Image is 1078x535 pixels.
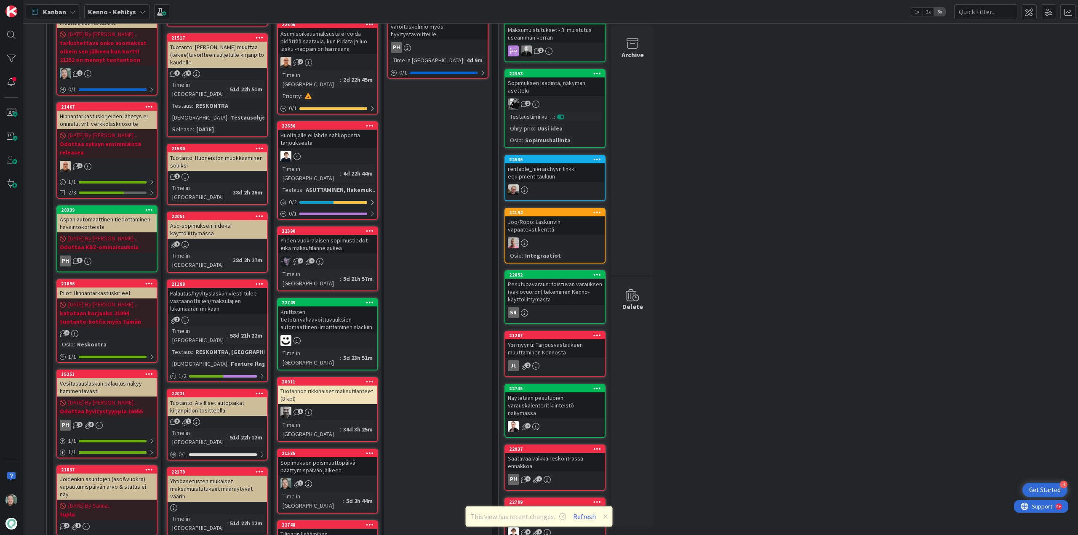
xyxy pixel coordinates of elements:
[463,56,464,65] span: :
[505,17,605,43] div: 21539Maksumuistutukset - 3. muistutus useamman kerran
[43,3,47,10] div: 9+
[227,85,228,94] span: :
[168,390,267,416] div: 22021Tuotanto: Alvilliset autopaikat kirjanpidon tositteella
[278,450,377,476] div: 21585Sopimuksen poismuuttopäivä päättymispäivän jälkeen
[954,4,1017,19] input: Quick Filter...
[509,71,605,77] div: 22353
[170,125,193,134] div: Release
[171,35,267,41] div: 21517
[168,220,267,239] div: Aso-sopimuksen indeksi käyttöliittymässä
[505,209,605,235] div: 22194Joo/Ropo: Laskurivin vapaatekstikenttä
[278,478,377,489] div: VP
[56,279,157,363] a: 21096Pilot: Hinnantarkastuskirjeet[DATE] By [PERSON_NAME]...katotaan korjaako 21094 tuotanto-hotf...
[280,91,301,101] div: Priority
[278,57,377,68] div: MK
[302,185,304,194] span: :
[57,103,157,111] div: 21467
[57,111,157,129] div: Hinnantarkastuskirjeiden lähetys ei onnistu, vrt. verkkolaskuosoite
[77,422,83,427] span: 2
[5,494,17,506] img: VP
[43,7,66,17] span: Kanban
[57,68,157,79] div: VP
[504,69,606,148] a: 22353Sopimuksen laadinta, näkymän asetteluKMTestaustiimi kurkkaa:Ohry-prio:Uusi ideaOsio:Sopimush...
[534,124,535,133] span: :
[278,407,377,418] div: JH
[343,496,344,506] span: :
[505,385,605,418] div: 22735Näytetään pesutupien varauskalenterit kiinteistö-näkymässä
[391,56,463,65] div: Time in [GEOGRAPHIC_DATA]
[193,125,194,134] span: :
[171,213,267,219] div: 22051
[68,300,137,309] span: [DATE] By [PERSON_NAME]...
[278,28,377,54] div: Asumisoikeusmaksusta ei voida pidättää saatavia, kun Pidätä ja luo lasku -näppäin on harmaana.
[60,39,154,64] b: tarkistettava onko asomaksut oikein sen jälkeen kun kortti 21152 on mennyt tuotantoon
[340,75,341,84] span: :
[174,173,180,179] span: 2
[61,104,157,110] div: 21467
[509,210,605,216] div: 22194
[505,237,605,248] div: HJ
[278,299,377,333] div: 22749Kriittisten tietoturvahaavoittuvuuksien automaattinen ilmoittaminen slackiin
[280,256,291,267] img: LM
[56,1,157,96] a: Asohinnan indeksipiste luku tulee muuttaa asuntotasolle[DATE] By [PERSON_NAME]...tarkistettava on...
[168,397,267,416] div: Tuotanto: Alvilliset autopaikat kirjanpidon tositteella
[280,349,340,367] div: Time in [GEOGRAPHIC_DATA]
[388,42,488,53] div: PH
[554,112,555,121] span: :
[168,476,267,502] div: Yhtiöasetusten mukaiset maksumuistutukset määräytyvät väärin
[64,330,69,335] span: 1
[57,351,157,362] div: 1/1
[278,227,377,235] div: 22590
[192,347,193,357] span: :
[280,407,291,418] img: JH
[277,226,378,291] a: 22590Yhden vuokralaisen sopimustiedot eikä maksutilanne aukeaLMTime in [GEOGRAPHIC_DATA]:5d 21h 57m
[167,33,268,137] a: 21517Tuotanto: [PERSON_NAME] muuttaa (tekee)tavoitteen suljetulle kirjanpito kaudelleTime in [GEO...
[1022,483,1067,497] div: Open Get Started checklist, remaining modules: 4
[282,300,377,306] div: 22749
[505,279,605,305] div: Pesutupavaraus: toistuvan varauksen (vakiovuoron) tekeminen Kenno-käyttöliittymästä
[278,306,377,333] div: Kriittisten tietoturvahaavoittuvuuksien automaattinen ilmoittaminen slackiin
[278,450,377,457] div: 21585
[505,216,605,235] div: Joo/Ropo: Laskurivin vapaatekstikenttä
[505,445,605,453] div: 22037
[277,298,378,370] a: 22749Kriittisten tietoturvahaavoittuvuuksien automaattinen ilmoittaminen slackiinMHTime in [GEOGR...
[168,390,267,397] div: 22021
[57,447,157,458] div: 1/1
[167,144,268,205] a: 21590Tuotanto: Huoneiston muokkaaminen soluksiTime in [GEOGRAPHIC_DATA]:38d 2h 26m
[168,213,267,239] div: 22051Aso-sopimuksen indeksi käyttöliittymässä
[341,75,375,84] div: 2d 22h 45m
[289,209,297,218] span: 0 / 1
[508,124,534,133] div: Ohry-prio
[280,151,291,162] img: MT
[168,145,267,152] div: 21590
[278,122,377,130] div: 22686
[298,59,303,64] span: 2
[277,121,378,220] a: 22686Huoltajalle ei lähde sähköpostia tarjouksestaMTTime in [GEOGRAPHIC_DATA]:4d 22h 44mTestaus:A...
[57,370,157,378] div: 15251
[505,307,605,318] div: SR
[57,206,157,214] div: 20339
[340,353,341,362] span: :
[60,161,71,172] img: MK
[278,335,377,346] div: MH
[504,384,606,438] a: 22735Näytetään pesutupien varauskalenterit kiinteistö-näkymässäVP
[168,371,267,381] div: 1/2
[170,80,227,98] div: Time in [GEOGRAPHIC_DATA]
[60,243,154,251] b: Odottaa KBZ-ominaisuuksia
[304,185,379,194] div: ASUTTAMINEN, Hakemuk...
[278,299,377,306] div: 22749
[505,332,605,339] div: 21287
[61,207,157,213] div: 20339
[505,332,605,358] div: 21287Y:n myynti: Tarjousvastauksen muuttaminen Kennosta
[508,237,519,248] img: HJ
[170,326,227,345] div: Time in [GEOGRAPHIC_DATA]
[171,469,267,475] div: 22179
[278,256,377,267] div: LM
[538,48,544,53] span: 1
[280,57,291,68] img: MK
[57,84,157,95] div: 0/1
[282,123,377,129] div: 22686
[277,449,378,514] a: 21585Sopimuksen poismuuttopäivä päättymispäivän jälkeenVPTime in [GEOGRAPHIC_DATA]:5d 2h 44m
[60,68,71,79] img: VP
[278,103,377,114] div: 0/1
